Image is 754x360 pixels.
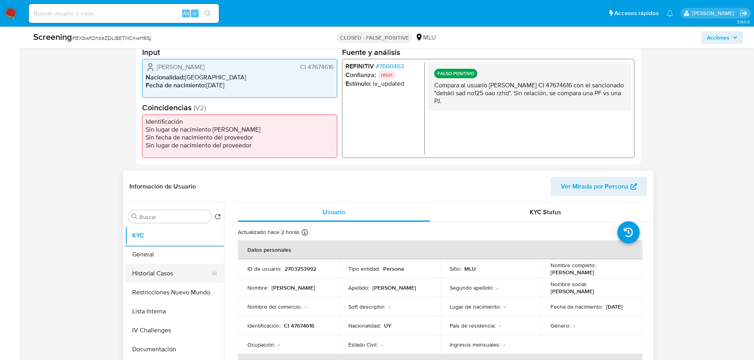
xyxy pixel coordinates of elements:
[381,341,382,348] p: -
[551,281,587,288] p: Nombre social :
[551,269,594,276] p: [PERSON_NAME]
[372,284,416,291] p: [PERSON_NAME]
[740,9,748,17] a: Salir
[614,9,659,17] span: Accesos rápidos
[530,207,561,217] span: KYC Status
[707,31,729,44] span: Acciones
[551,177,647,196] button: Ver Mirada por Persona
[139,213,208,221] input: Buscar
[551,303,603,310] p: Fecha de nacimiento :
[125,226,224,245] button: KYC
[497,284,498,291] p: -
[504,303,505,310] p: -
[33,30,72,43] b: Screening
[574,322,575,329] p: -
[323,207,345,217] span: Usuario
[348,265,380,272] p: Tipo entidad :
[551,288,594,295] p: [PERSON_NAME]
[348,284,369,291] p: Apellido :
[125,340,224,359] button: Documentación
[450,303,501,310] p: Lugar de nacimiento :
[450,265,461,272] p: Sitio :
[348,341,378,348] p: Estado Civil :
[247,303,302,310] p: Nombre del comercio :
[183,9,189,17] span: Alt
[238,240,642,259] th: Datos personales
[667,10,673,17] a: Notificaciones
[194,9,196,17] span: s
[606,303,623,310] p: [DATE]
[692,9,737,17] p: nicolas.tyrkiel@mercadolibre.com
[199,8,216,19] button: search-icon
[125,264,218,283] button: Historial Casos
[125,245,224,264] button: General
[131,213,138,220] button: Buscar
[551,262,596,269] p: Nombre completo :
[561,177,629,196] span: Ver Mirada por Persona
[125,283,224,302] button: Restricciones Nuevo Mundo
[551,322,570,329] p: Género :
[384,322,391,329] p: UY
[337,32,412,43] p: CLOSED - FALSE_POSITIVE
[383,265,404,272] p: Persona
[284,322,314,329] p: CI 47674616
[737,19,750,25] span: 3.160.0
[305,303,306,310] p: -
[415,33,436,42] div: MLU
[29,8,219,19] input: Buscar usuario o caso...
[278,341,280,348] p: -
[272,284,315,291] p: [PERSON_NAME]
[701,31,743,44] button: Acciones
[215,213,221,222] button: Volver al orden por defecto
[450,341,500,348] p: Ingresos mensuales :
[464,265,476,272] p: MLU
[503,341,505,348] p: -
[129,183,196,190] h1: Información de Usuario
[238,228,300,236] p: Actualizado hace 2 horas
[125,302,224,321] button: Lista Interna
[247,284,268,291] p: Nombre :
[348,322,381,329] p: Nacionalidad :
[247,265,281,272] p: ID de usuario :
[247,341,275,348] p: Ocupación :
[72,34,151,42] span: # BXbwfOhzeZDLI8ETNCnwH6Sj
[125,321,224,340] button: IV Challenges
[450,284,494,291] p: Segundo apellido :
[348,303,386,310] p: Soft descriptor :
[450,322,496,329] p: País de residencia :
[247,322,281,329] p: Identificación :
[389,303,390,310] p: -
[499,322,500,329] p: -
[285,265,316,272] p: 2703253992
